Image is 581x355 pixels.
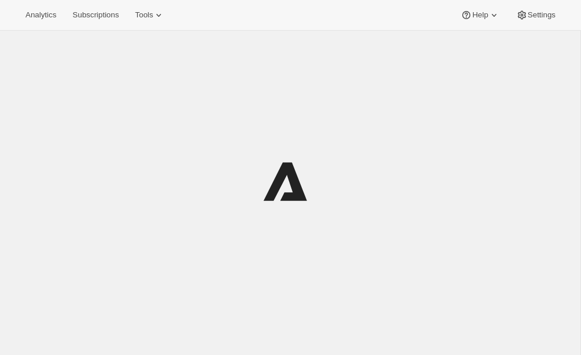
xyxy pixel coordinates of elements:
[472,10,488,20] span: Help
[128,7,171,23] button: Tools
[528,10,556,20] span: Settings
[19,7,63,23] button: Analytics
[72,10,119,20] span: Subscriptions
[25,10,56,20] span: Analytics
[509,7,562,23] button: Settings
[454,7,506,23] button: Help
[65,7,126,23] button: Subscriptions
[135,10,153,20] span: Tools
